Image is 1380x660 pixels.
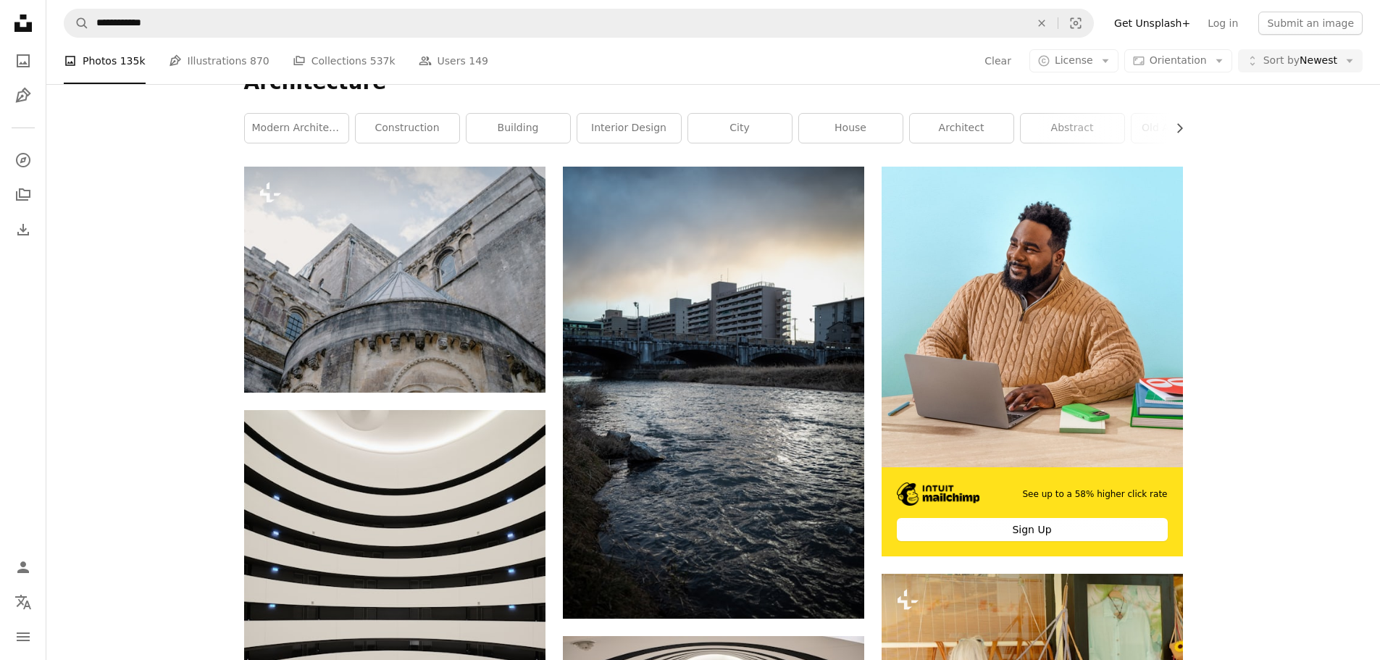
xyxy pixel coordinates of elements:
[9,553,38,582] a: Log in / Sign up
[1238,49,1363,72] button: Sort byNewest
[9,81,38,110] a: Illustrations
[1263,54,1337,68] span: Newest
[910,114,1013,143] a: architect
[9,146,38,175] a: Explore
[9,9,38,41] a: Home — Unsplash
[467,114,570,143] a: building
[563,167,864,619] img: River flows past buildings under a cloudy sky.
[244,604,545,617] a: Modern hotel lobby with circular bar and seating areas.
[1166,114,1183,143] button: scroll list to the right
[897,483,980,506] img: file-1690386555781-336d1949dad1image
[1055,54,1093,66] span: License
[1199,12,1247,35] a: Log in
[882,167,1183,467] img: file-1722962830841-dea897b5811bimage
[64,9,89,37] button: Search Unsplash
[688,114,792,143] a: city
[9,588,38,617] button: Language
[984,49,1012,72] button: Clear
[1263,54,1300,66] span: Sort by
[9,622,38,651] button: Menu
[1022,488,1167,501] span: See up to a 58% higher click rate
[1021,114,1124,143] a: abstract
[250,53,269,69] span: 870
[563,386,864,399] a: River flows past buildings under a cloudy sky.
[244,273,545,286] a: Stone architecture of an old building with windows
[1150,54,1207,66] span: Orientation
[419,38,488,84] a: Users 149
[356,114,459,143] a: construction
[9,180,38,209] a: Collections
[1258,12,1363,35] button: Submit an image
[577,114,681,143] a: interior design
[64,9,1094,38] form: Find visuals sitewide
[1105,12,1199,35] a: Get Unsplash+
[469,53,488,69] span: 149
[1026,9,1058,37] button: Clear
[1132,114,1235,143] a: old architecture
[9,46,38,75] a: Photos
[1124,49,1232,72] button: Orientation
[370,53,396,69] span: 537k
[1058,9,1093,37] button: Visual search
[245,114,348,143] a: modern architecture
[169,38,269,84] a: Illustrations 870
[897,518,1168,541] div: Sign Up
[244,167,545,393] img: Stone architecture of an old building with windows
[882,167,1183,556] a: See up to a 58% higher click rateSign Up
[293,38,396,84] a: Collections 537k
[1029,49,1118,72] button: License
[799,114,903,143] a: house
[9,215,38,244] a: Download History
